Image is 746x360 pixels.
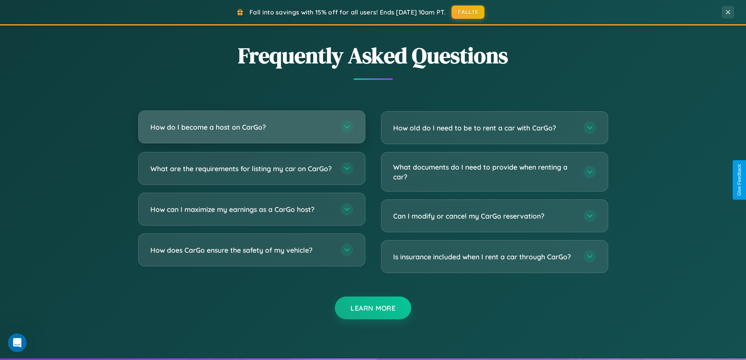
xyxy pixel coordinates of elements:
h3: What documents do I need to provide when renting a car? [393,162,576,181]
h2: Frequently Asked Questions [138,40,608,71]
h3: Can I modify or cancel my CarGo reservation? [393,211,576,221]
button: FALL15 [452,5,484,19]
h3: How can I maximize my earnings as a CarGo host? [150,204,333,214]
span: Fall into savings with 15% off for all users! Ends [DATE] 10am PT. [249,8,446,16]
button: Learn More [335,297,411,319]
h3: Is insurance included when I rent a car through CarGo? [393,252,576,262]
h3: What are the requirements for listing my car on CarGo? [150,164,333,174]
h3: How do I become a host on CarGo? [150,122,333,132]
h3: How old do I need to be to rent a car with CarGo? [393,123,576,133]
iframe: Intercom live chat [8,333,27,352]
h3: How does CarGo ensure the safety of my vehicle? [150,245,333,255]
div: Give Feedback [737,164,742,196]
